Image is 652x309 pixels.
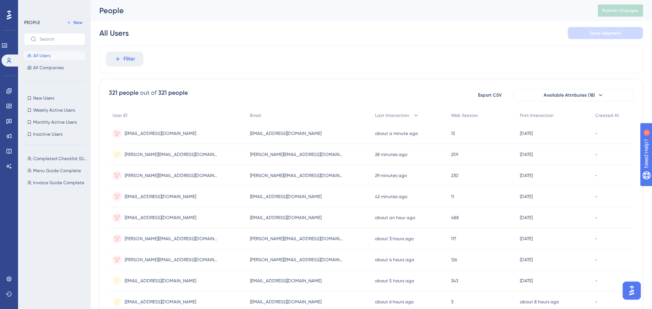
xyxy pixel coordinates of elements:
span: [EMAIL_ADDRESS][DOMAIN_NAME] [250,278,321,284]
span: 11 [451,194,454,200]
time: [DATE] [519,152,532,157]
span: 117 [451,236,456,242]
time: 42 minutes ago [375,194,407,199]
span: User ID [113,112,128,118]
time: [DATE] [519,173,532,178]
span: [EMAIL_ADDRESS][DOMAIN_NAME] [250,194,321,200]
span: Save Segment [590,30,621,36]
span: Filter [123,55,135,64]
span: [EMAIL_ADDRESS][DOMAIN_NAME] [125,215,196,221]
span: 343 [451,278,458,284]
time: 28 minutes ago [375,152,407,157]
button: Publish Changes [598,5,643,17]
button: Inactive Users [24,130,85,139]
input: Search [40,36,79,42]
span: Export CSV [478,92,502,98]
div: People [99,5,579,16]
span: Inactive Users [33,131,62,137]
span: [EMAIL_ADDRESS][DOMAIN_NAME] [250,299,321,305]
span: 3 [451,299,453,305]
time: [DATE] [519,257,532,262]
span: Publish Changes [602,8,638,14]
span: - [595,299,597,305]
time: about 4 hours ago [375,257,414,262]
button: Save Segment [568,27,643,39]
span: Invoice Guide Complete [33,180,84,186]
span: Monthly Active Users [33,119,77,125]
span: [EMAIL_ADDRESS][DOMAIN_NAME] [125,194,196,200]
span: Completed Checklist (Getting Started) [33,156,87,162]
div: All Users [99,28,129,38]
button: New Users [24,94,85,103]
button: Invoice Guide Complete [24,178,90,187]
div: 321 people [109,88,139,97]
span: - [595,130,597,136]
span: [EMAIL_ADDRESS][DOMAIN_NAME] [125,299,196,305]
span: [EMAIL_ADDRESS][DOMAIN_NAME] [125,130,196,136]
span: [EMAIL_ADDRESS][DOMAIN_NAME] [250,130,321,136]
span: All Companies [33,65,64,71]
span: New [73,20,82,26]
button: Weekly Active Users [24,106,85,115]
button: Menu Guide Complete [24,166,90,175]
span: - [595,236,597,242]
span: 13 [451,130,455,136]
button: New [64,18,85,27]
span: Web Session [451,112,478,118]
span: - [595,278,597,284]
span: Need Help? [18,2,47,11]
span: [PERSON_NAME][EMAIL_ADDRESS][DOMAIN_NAME] [250,257,344,263]
span: - [595,194,597,200]
span: 230 [451,173,459,179]
time: 29 minutes ago [375,173,407,178]
time: [DATE] [519,131,532,136]
time: about 5 hours ago [375,278,414,283]
span: First Interaction [519,112,553,118]
span: Menu Guide Complete [33,168,81,174]
span: - [595,173,597,179]
span: [PERSON_NAME][EMAIL_ADDRESS][DOMAIN_NAME] [250,236,344,242]
span: [PERSON_NAME][EMAIL_ADDRESS][DOMAIN_NAME] [250,151,344,158]
time: about 6 hours ago [375,299,414,304]
button: All Companies [24,63,85,72]
button: All Users [24,51,85,60]
span: [PERSON_NAME][EMAIL_ADDRESS][DOMAIN_NAME] [125,257,219,263]
time: about 3 hours ago [375,236,414,241]
time: [DATE] [519,194,532,199]
time: about a minute ago [375,131,418,136]
div: 321 people [158,88,188,97]
span: [PERSON_NAME][EMAIL_ADDRESS][DOMAIN_NAME] [125,236,219,242]
span: New Users [33,95,54,101]
span: 126 [451,257,457,263]
span: [EMAIL_ADDRESS][DOMAIN_NAME] [125,278,196,284]
button: Available Attributes (18) [513,89,634,101]
time: [DATE] [519,278,532,283]
span: [EMAIL_ADDRESS][DOMAIN_NAME] [250,215,321,221]
button: Monthly Active Users [24,118,85,127]
span: All Users [33,53,50,59]
button: Completed Checklist (Getting Started) [24,154,90,163]
div: PEOPLE [24,20,40,26]
span: Available Attributes (18) [544,92,595,98]
time: [DATE] [519,236,532,241]
span: 259 [451,151,458,158]
div: 2 [52,4,55,10]
iframe: UserGuiding AI Assistant Launcher [620,279,643,302]
button: Export CSV [471,89,509,101]
div: out of [140,88,157,97]
span: [PERSON_NAME][EMAIL_ADDRESS][DOMAIN_NAME] [250,173,344,179]
span: Weekly Active Users [33,107,75,113]
span: - [595,215,597,221]
span: Last Interaction [375,112,409,118]
span: [PERSON_NAME][EMAIL_ADDRESS][DOMAIN_NAME] [125,151,219,158]
button: Filter [106,51,143,67]
span: - [595,151,597,158]
time: about an hour ago [375,215,415,220]
span: Created At [595,112,619,118]
span: - [595,257,597,263]
time: [DATE] [519,215,532,220]
time: about 8 hours ago [519,299,559,304]
span: [PERSON_NAME][EMAIL_ADDRESS][DOMAIN_NAME] [125,173,219,179]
